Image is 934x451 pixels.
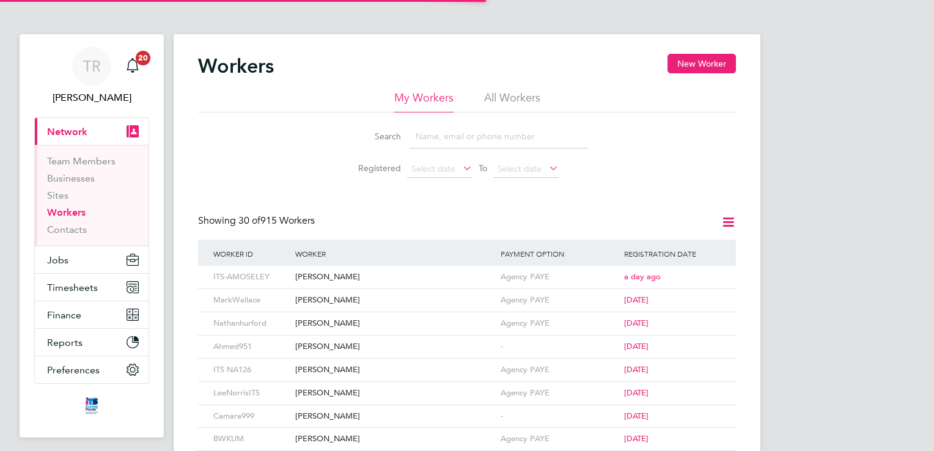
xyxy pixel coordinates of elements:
div: [PERSON_NAME] [292,428,498,450]
a: MarkWallace[PERSON_NAME]Agency PAYE[DATE] [210,288,724,299]
span: [DATE] [624,295,649,305]
h2: Workers [198,54,274,78]
div: [PERSON_NAME] [292,382,498,405]
div: Showing [198,215,317,227]
div: - [498,335,621,358]
span: Reports [47,337,83,348]
li: My Workers [394,90,454,112]
span: Timesheets [47,282,98,293]
span: [DATE] [624,387,649,398]
button: New Worker [667,54,736,73]
li: All Workers [484,90,540,112]
div: Agency PAYE [498,428,621,450]
a: Team Members [47,155,116,167]
span: [DATE] [624,411,649,421]
label: Registered [346,163,401,174]
div: [PERSON_NAME] [292,266,498,288]
img: itsconstruction-logo-retina.png [83,396,100,416]
span: Jobs [47,254,68,266]
span: Select date [498,163,542,174]
span: [DATE] [624,433,649,444]
span: a day ago [624,271,661,282]
a: BWKUM[PERSON_NAME]Agency PAYE[DATE] [210,427,724,438]
span: Tanya Rowse [34,90,149,105]
div: BWKUM [210,428,292,450]
span: Finance [47,309,81,321]
div: [PERSON_NAME] [292,359,498,381]
nav: Main navigation [20,34,164,438]
div: Agency PAYE [498,359,621,381]
button: Reports [35,329,149,356]
button: Preferences [35,356,149,383]
label: Search [346,131,401,142]
a: 20 [120,46,145,86]
div: Ahmed951 [210,335,292,358]
button: Jobs [35,246,149,273]
div: Agency PAYE [498,266,621,288]
a: Camara999[PERSON_NAME]-[DATE] [210,405,724,415]
div: MarkWallace [210,289,292,312]
a: TR[PERSON_NAME] [34,46,149,105]
span: [DATE] [624,364,649,375]
input: Name, email or phone number [410,125,588,148]
span: TR [83,58,101,74]
div: Agency PAYE [498,312,621,335]
div: LeeNorrisITS [210,382,292,405]
div: Worker ID [210,240,292,268]
span: 20 [136,51,150,65]
div: Camara999 [210,405,292,428]
div: Payment Option [498,240,621,268]
span: Select date [411,163,455,174]
div: ITS NA126 [210,359,292,381]
span: 915 Workers [238,215,315,227]
span: To [475,160,491,176]
a: Nathanhurford[PERSON_NAME]Agency PAYE[DATE] [210,312,724,322]
button: Network [35,118,149,145]
span: 30 of [238,215,260,227]
a: Go to home page [34,396,149,416]
span: [DATE] [624,318,649,328]
div: Nathanhurford [210,312,292,335]
div: Agency PAYE [498,382,621,405]
a: Sites [47,189,68,201]
div: [PERSON_NAME] [292,405,498,428]
a: Businesses [47,172,95,184]
div: - [498,405,621,428]
a: Contacts [47,224,87,235]
div: [PERSON_NAME] [292,289,498,312]
button: Timesheets [35,274,149,301]
div: Registration Date [621,240,724,268]
div: Agency PAYE [498,289,621,312]
a: LeeNorrisITS[PERSON_NAME]Agency PAYE[DATE] [210,381,724,392]
a: ITS NA126[PERSON_NAME]Agency PAYE[DATE] [210,358,724,369]
a: Workers [47,207,86,218]
div: ITS-AMOSELEY [210,266,292,288]
a: Ahmed951[PERSON_NAME]-[DATE] [210,335,724,345]
div: [PERSON_NAME] [292,335,498,358]
a: ITS-AMOSELEY[PERSON_NAME]Agency PAYEa day ago [210,265,724,276]
div: [PERSON_NAME] [292,312,498,335]
div: Worker [292,240,498,268]
span: Preferences [47,364,100,376]
span: Network [47,126,87,137]
div: Network [35,145,149,246]
span: [DATE] [624,341,649,351]
button: Finance [35,301,149,328]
